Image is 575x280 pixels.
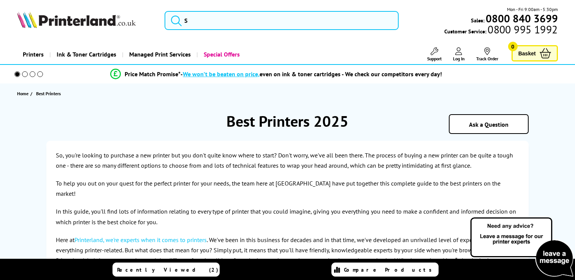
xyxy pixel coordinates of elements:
[17,90,30,98] a: Home
[183,70,260,78] span: We won’t be beaten on price,
[165,11,399,30] input: S
[56,178,519,199] p: To help you out on your quest for the perfect printer for your needs, the team here at [GEOGRAPHI...
[17,90,29,98] span: Home
[507,6,558,13] span: Mon - Fri 9:00am - 5:30pm
[486,26,558,33] span: 0800 995 1992
[427,47,442,61] a: Support
[427,56,442,61] span: Support
[453,56,465,61] span: Log In
[485,15,558,22] a: 0800 840 3699
[36,90,63,98] a: Best Printers
[56,150,519,171] p: So, you're looking to purchase a new printer but you don't quite know where to start? Don't worry...
[508,42,518,51] span: 0
[476,47,498,61] a: Track Order
[46,111,529,131] h1: Best Printers 2025
[56,206,519,227] p: In this guide, you'll find lots of information relating to every type of printer that you could i...
[56,235,519,276] p: Here at . We've been in this business for decades and in that time, we've developed an unrivalled...
[471,17,485,24] span: Sales:
[125,70,181,78] span: Price Match Promise*
[469,216,575,278] img: Open Live Chat window
[49,45,122,64] a: Ink & Toner Cartridges
[112,263,220,277] a: Recently Viewed (2)
[17,11,136,28] img: Printerland Logo
[344,266,436,273] span: Compare Products
[4,68,548,81] li: modal_Promise
[36,90,61,98] span: Best Printers
[17,45,49,64] a: Printers
[453,47,465,61] a: Log In
[181,70,442,78] div: - even on ink & toner cartridges - We check our competitors every day!
[518,48,536,58] span: Basket
[196,45,246,64] a: Special Offers
[469,121,508,128] a: Ask a Question
[444,26,558,35] span: Customer Service:
[57,45,116,64] span: Ink & Toner Cartridges
[331,263,439,277] a: Compare Products
[117,266,219,273] span: Recently Viewed (2)
[122,45,196,64] a: Managed Print Services
[512,45,558,61] a: Basket 0
[17,11,155,30] a: Printerland Logo
[486,11,558,25] b: 0800 840 3699
[74,236,207,244] a: Printerland, we're experts when it comes to printers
